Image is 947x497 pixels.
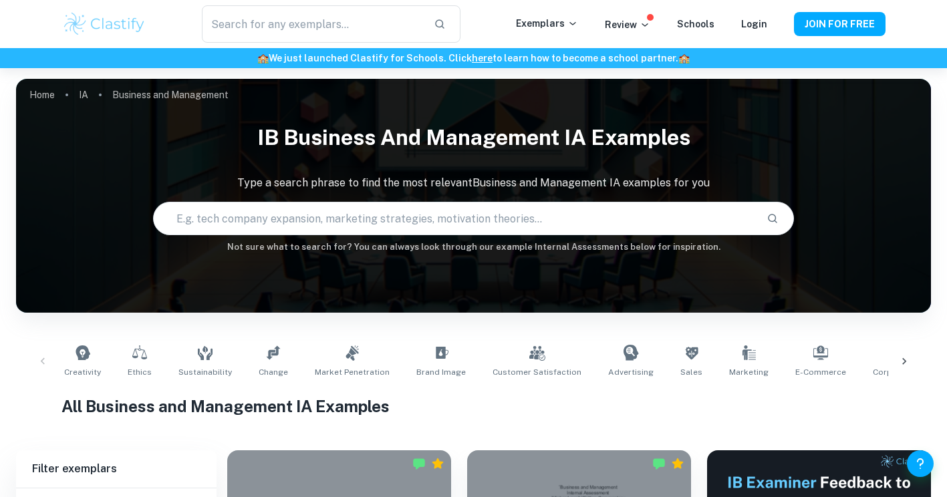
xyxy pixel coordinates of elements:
img: Clastify logo [62,11,147,37]
button: Help and Feedback [907,450,934,477]
img: Marked [412,457,426,470]
span: Sales [680,366,702,378]
span: Ethics [128,366,152,378]
p: Exemplars [516,16,578,31]
span: Market Penetration [315,366,390,378]
button: JOIN FOR FREE [794,12,886,36]
input: Search for any exemplars... [202,5,422,43]
a: Home [29,86,55,104]
button: Search [761,207,784,230]
p: Type a search phrase to find the most relevant Business and Management IA examples for you [16,175,931,191]
a: Login [741,19,767,29]
h1: All Business and Management IA Examples [61,394,885,418]
p: Review [605,17,650,32]
a: here [472,53,493,63]
span: 🏫 [678,53,690,63]
span: Marketing [729,366,769,378]
input: E.g. tech company expansion, marketing strategies, motivation theories... [154,200,755,237]
a: Schools [677,19,714,29]
span: Brand Image [416,366,466,378]
h6: Not sure what to search for? You can always look through our example Internal Assessments below f... [16,240,931,254]
p: Business and Management [112,88,229,102]
span: Advertising [608,366,654,378]
span: Change [259,366,288,378]
div: Premium [671,457,684,470]
span: E-commerce [795,366,846,378]
span: 🏫 [257,53,269,63]
span: Customer Satisfaction [493,366,581,378]
h6: We just launched Clastify for Schools. Click to learn how to become a school partner. [3,51,944,65]
span: Creativity [64,366,101,378]
div: Premium [431,457,444,470]
a: IA [79,86,88,104]
span: Sustainability [178,366,232,378]
h6: Filter exemplars [16,450,217,488]
h1: IB Business and Management IA examples [16,116,931,159]
img: Marked [652,457,666,470]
